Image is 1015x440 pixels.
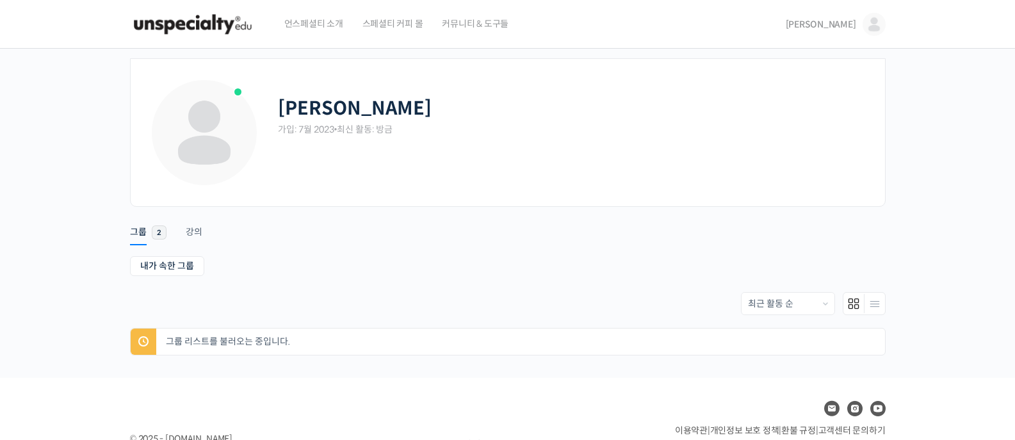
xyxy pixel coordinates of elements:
a: 내가 속한 그룹 [130,256,204,276]
div: 가입: 7월 2023 최신 활동: 방금 [278,124,866,136]
a: 개인정보 보호 정책 [710,425,779,436]
span: 2 [152,225,166,240]
nav: Sub Menu [130,256,886,279]
p: 그룹 리스트를 불러오는 중입니다. [163,329,885,355]
nav: Primary menu [130,210,886,242]
a: 강의 [186,210,202,243]
a: 환불 규정 [781,425,816,436]
div: 강의 [186,226,202,245]
span: 고객센터 문의하기 [818,425,886,436]
div: 그룹 [130,226,147,245]
span: • [334,124,337,135]
h2: [PERSON_NAME] [278,97,432,120]
a: 그룹 2 [130,210,166,242]
a: 이용약관 [675,425,708,436]
img: Profile photo of 최원 [150,78,259,187]
span: [PERSON_NAME] [786,19,856,30]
